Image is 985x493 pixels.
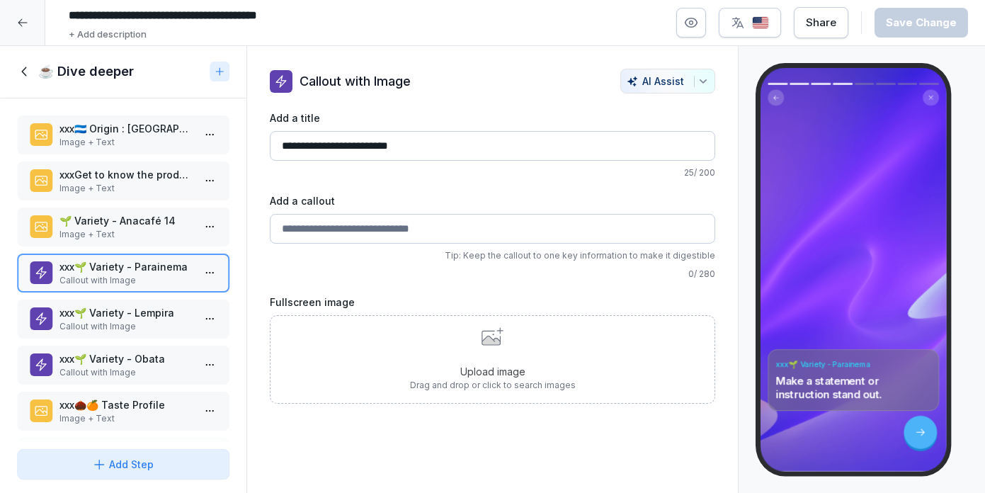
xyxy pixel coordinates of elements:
[59,305,193,320] p: xxx🌱 Variety - Lempira
[776,375,931,401] p: Make a statement or instruction stand out.
[59,182,193,195] p: Image + Text
[59,397,193,412] p: xxx🌰🍊 Taste Profile
[270,166,716,179] p: 25 / 200
[886,15,957,30] div: Save Change
[17,449,229,480] button: Add Step
[410,364,576,379] p: Upload image
[270,295,716,310] label: Fullscreen image
[270,193,716,208] label: Add a callout
[59,167,193,182] p: xxxGet to know the producer : [PERSON_NAME]
[806,15,836,30] div: Share
[752,16,769,30] img: us.svg
[270,249,716,262] p: Tip: Keep the callout to one key information to make it digestible
[620,69,715,93] button: AI Assist
[59,366,193,379] p: Callout with Image
[59,259,193,274] p: xxx🌱 Variety - Parainema
[776,359,931,370] h4: xxx🌱 Variety - Parainema
[59,320,193,333] p: Callout with Image
[17,300,229,339] div: xxx🌱 Variety - LempiraCallout with Image
[17,254,229,293] div: xxx🌱 Variety - ParainemaCallout with Image
[92,457,154,472] div: Add Step
[59,412,193,425] p: Image + Text
[410,379,576,392] p: Drag and drop or click to search images
[875,8,968,38] button: Save Change
[69,28,147,42] p: + Add description
[59,274,193,287] p: Callout with Image
[300,72,411,91] p: Callout with Image
[17,208,229,246] div: 🌱 Variety - Anacafé 14Image + Text
[17,115,229,154] div: xxx🇭🇳 Origin : [GEOGRAPHIC_DATA], [GEOGRAPHIC_DATA]Image + Text
[270,110,716,125] label: Add a title
[59,136,193,149] p: Image + Text
[59,121,193,136] p: xxx🇭🇳 Origin : [GEOGRAPHIC_DATA], [GEOGRAPHIC_DATA]
[627,75,709,87] div: AI Assist
[59,213,193,228] p: 🌱 Variety - Anacafé 14
[17,392,229,431] div: xxx🌰🍊 Taste ProfileImage + Text
[17,161,229,200] div: xxxGet to know the producer : [PERSON_NAME]Image + Text
[38,63,134,80] h1: ☕ Dive deeper
[59,228,193,241] p: Image + Text
[794,7,848,38] button: Share
[59,351,193,366] p: xxx🌱 Variety - Obata
[17,346,229,385] div: xxx🌱 Variety - ObataCallout with Image
[270,268,716,280] p: 0 / 280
